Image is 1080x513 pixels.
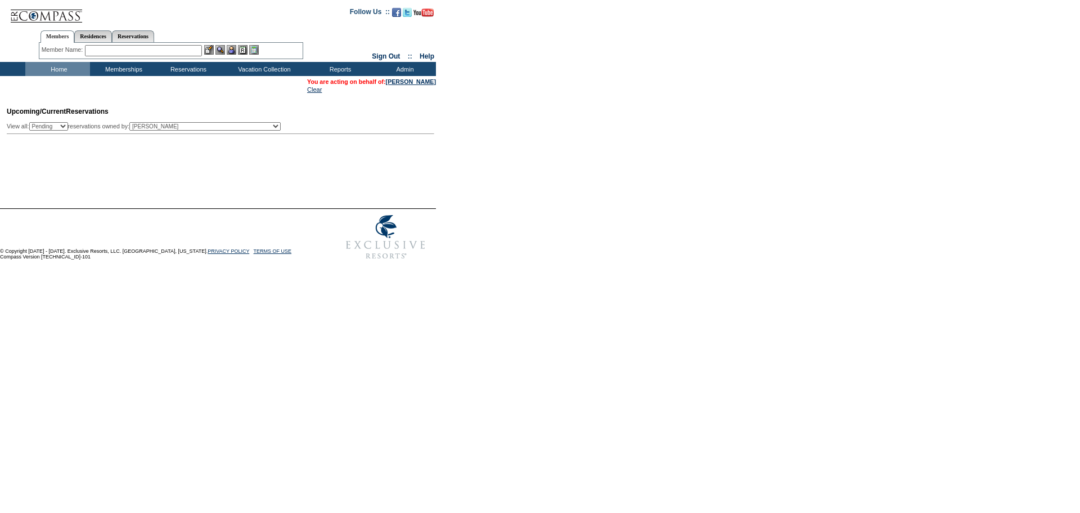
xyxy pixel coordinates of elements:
div: Member Name: [42,45,85,55]
img: Exclusive Resorts [335,209,436,265]
td: Vacation Collection [219,62,307,76]
td: Admin [371,62,436,76]
a: Clear [307,86,322,93]
span: Upcoming/Current [7,108,66,115]
img: Become our fan on Facebook [392,8,401,17]
a: Reservations [112,30,154,42]
a: Residences [74,30,112,42]
td: Follow Us :: [350,7,390,20]
span: You are acting on behalf of: [307,78,436,85]
a: Become our fan on Facebook [392,11,401,18]
a: Sign Out [372,52,400,60]
a: Help [420,52,434,60]
a: [PERSON_NAME] [386,78,436,85]
td: Home [25,62,90,76]
td: Reservations [155,62,219,76]
span: Reservations [7,108,109,115]
img: b_calculator.gif [249,45,259,55]
a: Follow us on Twitter [403,11,412,18]
div: View all: reservations owned by: [7,122,286,131]
img: View [215,45,225,55]
td: Reports [307,62,371,76]
a: TERMS OF USE [254,248,292,254]
img: Impersonate [227,45,236,55]
img: Reservations [238,45,247,55]
img: b_edit.gif [204,45,214,55]
a: PRIVACY POLICY [208,248,249,254]
span: :: [408,52,412,60]
img: Subscribe to our YouTube Channel [413,8,434,17]
img: Follow us on Twitter [403,8,412,17]
a: Members [40,30,75,43]
td: Memberships [90,62,155,76]
a: Subscribe to our YouTube Channel [413,11,434,18]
